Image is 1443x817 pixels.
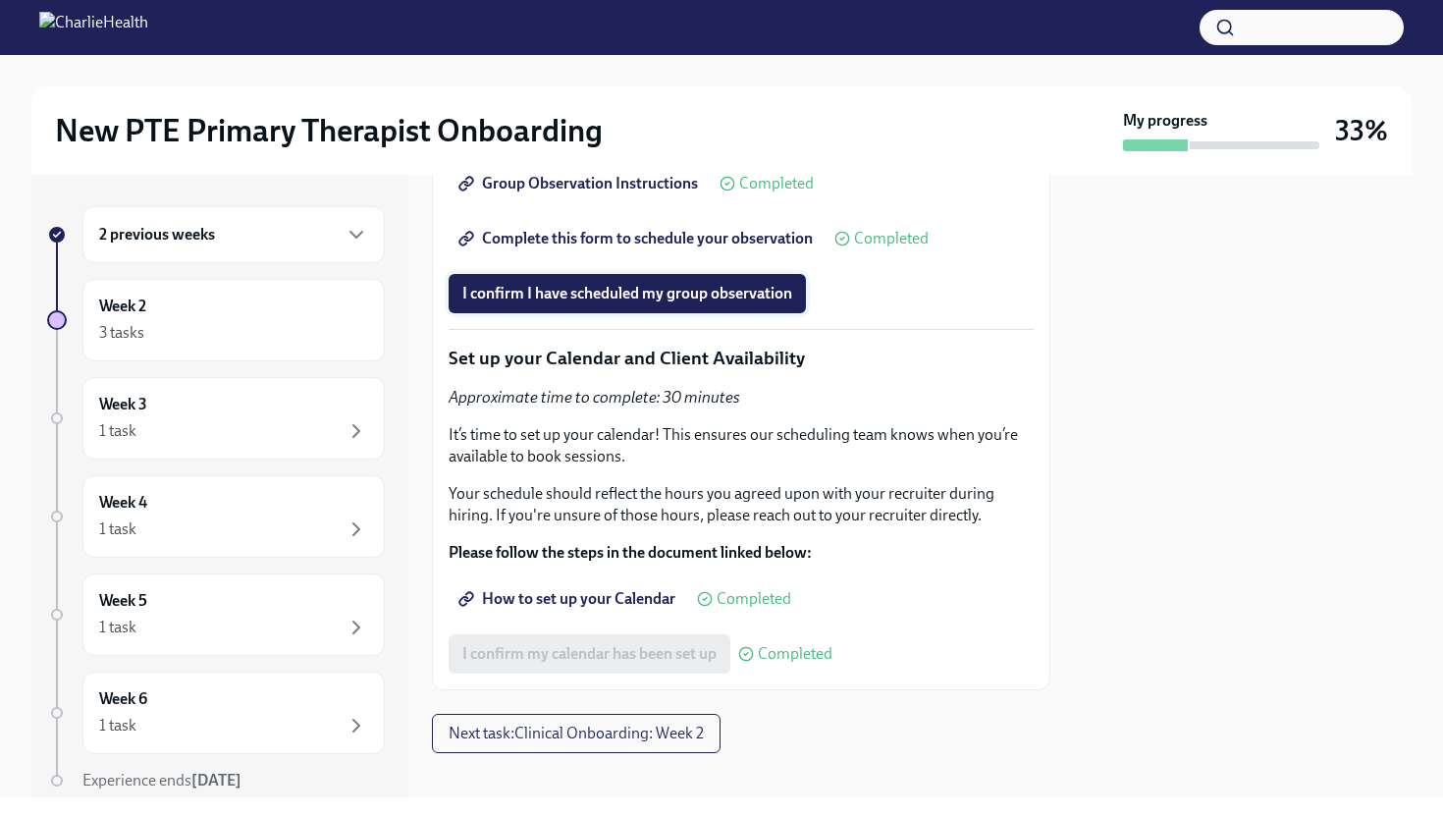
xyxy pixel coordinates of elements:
strong: Please follow the steps in the document linked below: [449,543,812,562]
strong: My progress [1123,110,1207,132]
span: Completed [739,176,814,191]
h6: 2 previous weeks [99,224,215,245]
span: Completed [758,646,832,662]
p: Set up your Calendar and Client Availability [449,346,1034,371]
a: Week 31 task [47,377,385,460]
a: Week 41 task [47,475,385,558]
h6: Week 3 [99,394,147,415]
span: I confirm I have scheduled my group observation [462,284,792,303]
h6: Week 4 [99,492,147,514]
span: Completed [854,231,929,246]
h2: New PTE Primary Therapist Onboarding [55,111,603,150]
span: How to set up your Calendar [462,589,675,609]
div: 1 task [99,420,136,442]
h6: Week 2 [99,296,146,317]
a: How to set up your Calendar [449,579,689,619]
h6: Week 6 [99,688,147,710]
strong: [DATE] [191,771,241,790]
span: Complete this form to schedule your observation [462,229,813,248]
div: 1 task [99,617,136,638]
h3: 33% [1335,113,1388,148]
a: Week 61 task [47,672,385,754]
span: Group Observation Instructions [462,174,698,193]
span: Completed [717,591,791,607]
h6: Week 5 [99,590,147,612]
div: 3 tasks [99,322,144,344]
span: Experience ends [82,771,241,790]
a: Week 51 task [47,573,385,656]
a: Complete this form to schedule your observation [449,219,827,258]
em: Approximate time to complete: 30 minutes [449,388,740,407]
a: Week 23 tasks [47,279,385,361]
button: I confirm I have scheduled my group observation [449,274,806,313]
a: Group Observation Instructions [449,164,712,203]
div: 1 task [99,715,136,736]
div: 2 previous weeks [82,206,385,263]
div: 1 task [99,518,136,540]
button: Next task:Clinical Onboarding: Week 2 [432,714,721,753]
p: Your schedule should reflect the hours you agreed upon with your recruiter during hiring. If you'... [449,483,1034,526]
span: Next task : Clinical Onboarding: Week 2 [449,724,704,743]
p: It’s time to set up your calendar! This ensures our scheduling team knows when you’re available t... [449,424,1034,467]
img: CharlieHealth [39,12,148,43]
